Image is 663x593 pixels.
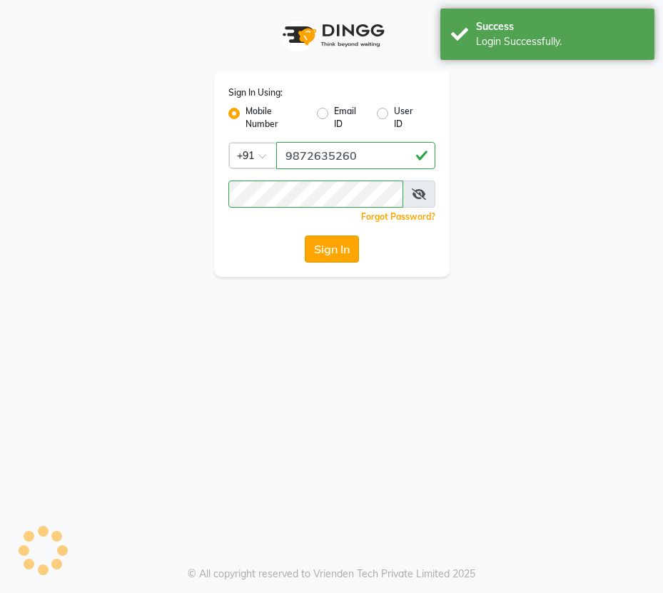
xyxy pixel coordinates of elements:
label: Mobile Number [246,105,305,131]
img: logo1.svg [275,14,389,56]
input: Username [228,181,403,208]
button: Sign In [305,235,359,263]
div: Success [476,19,644,34]
label: Sign In Using: [228,86,283,99]
input: Username [276,142,435,169]
label: Email ID [334,105,366,131]
a: Forgot Password? [361,211,435,222]
div: Login Successfully. [476,34,644,49]
label: User ID [394,105,423,131]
